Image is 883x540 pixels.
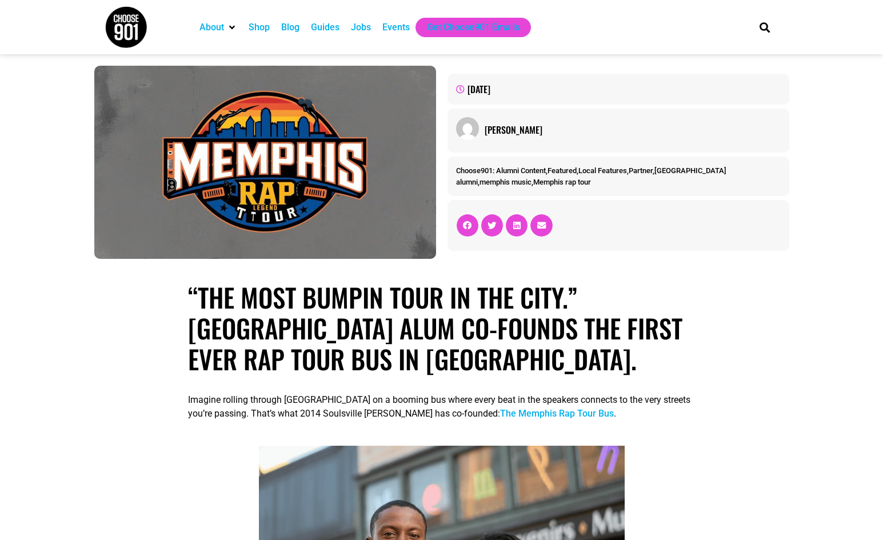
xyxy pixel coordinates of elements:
[481,214,503,236] div: Share on twitter
[351,21,371,34] a: Jobs
[456,166,726,175] span: , , , ,
[199,21,224,34] a: About
[480,178,532,186] a: memphis music
[456,178,478,186] a: alumni
[456,117,479,140] img: Picture of Amber Dean
[500,408,614,419] a: The Memphis Rap Tour Bus
[188,282,695,374] h1: “The most bumpin tour in the city.” [GEOGRAPHIC_DATA] alum co-founds the first ever rap tour bus ...
[311,21,339,34] a: Guides
[249,21,270,34] a: Shop
[188,394,690,419] span: Imagine rolling through [GEOGRAPHIC_DATA] on a booming bus where every beat in the speakers conne...
[194,18,243,37] div: About
[427,21,520,34] a: Get Choose901 Emails
[506,214,528,236] div: Share on linkedin
[755,18,774,37] div: Search
[548,166,577,175] a: Featured
[629,166,653,175] a: Partner
[533,178,591,186] a: Memphis rap tour
[578,166,627,175] a: Local Features
[456,178,591,186] span: , ,
[485,123,781,137] a: [PERSON_NAME]
[530,214,552,236] div: Share on email
[468,82,490,96] time: [DATE]
[654,166,726,175] a: [GEOGRAPHIC_DATA]
[456,166,546,175] a: Choose901: Alumni Content
[382,21,410,34] a: Events
[457,214,478,236] div: Share on facebook
[281,21,299,34] a: Blog
[194,18,740,37] nav: Main nav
